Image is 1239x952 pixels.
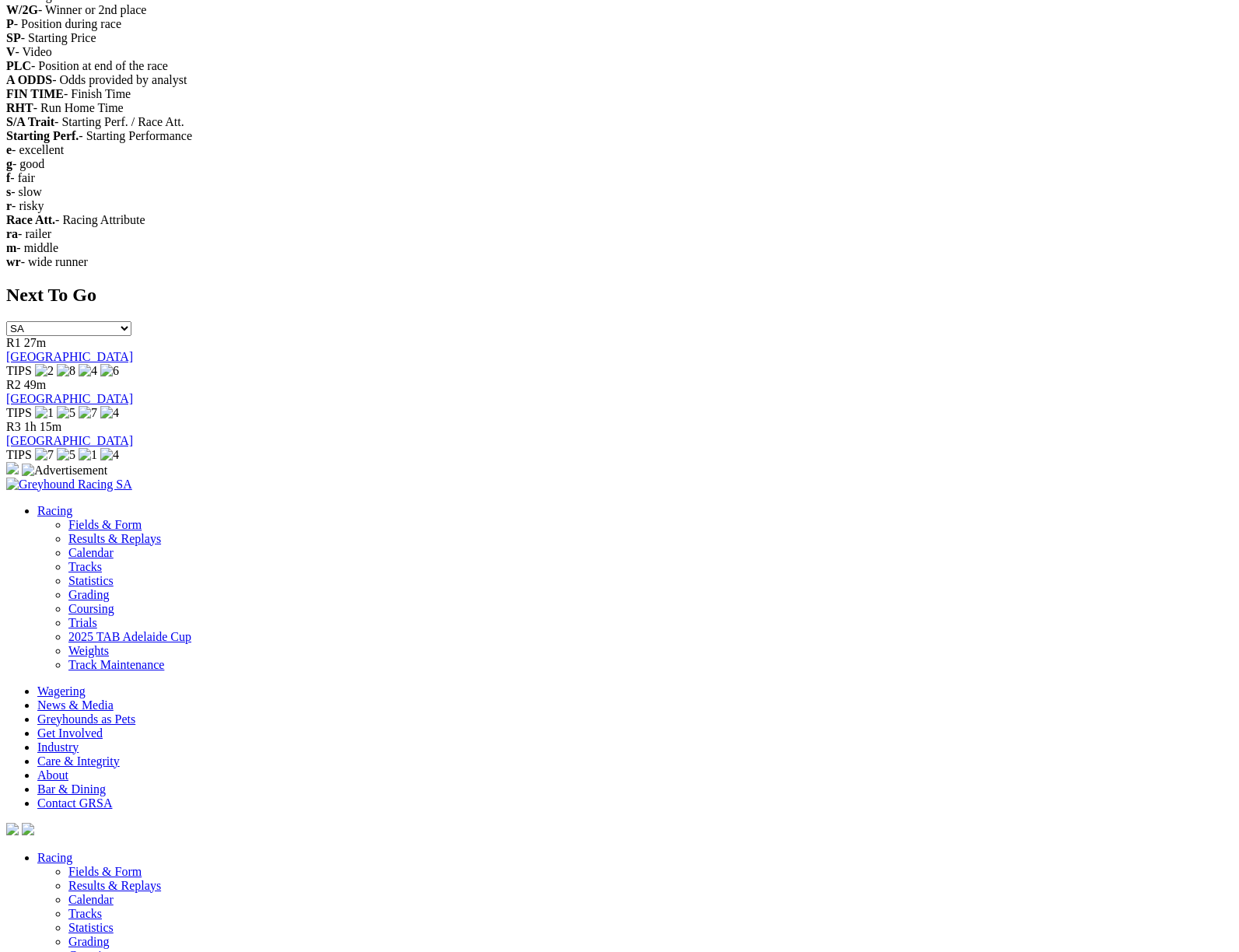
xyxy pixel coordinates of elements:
span: TIPS [6,406,32,419]
div: - Starting Performance [6,129,1233,143]
a: Wagering [37,684,86,698]
a: Statistics [68,574,114,587]
b: V [6,45,16,58]
a: Racing [37,851,72,864]
img: 7 [79,406,97,420]
a: About [37,768,68,782]
span: TIPS [6,364,32,377]
b: f [6,171,10,184]
h2: Next To Go [6,285,1233,306]
img: twitter.svg [22,823,34,835]
b: ra [6,227,18,240]
div: - Racing Attribute [6,213,1233,227]
a: Grading [68,935,109,948]
img: 4 [79,364,97,378]
b: W/2G [6,3,38,16]
div: - risky [6,199,1233,213]
img: 1 [35,406,54,420]
b: SP [6,31,21,44]
b: m [6,241,16,254]
a: [GEOGRAPHIC_DATA] [6,392,133,405]
div: - Finish Time [6,87,1233,101]
span: 27m [24,336,46,349]
a: 2025 TAB Adelaide Cup [68,630,191,643]
img: 5 [57,448,75,462]
div: - railer [6,227,1233,241]
div: - Winner or 2nd place [6,3,1233,17]
div: - fair [6,171,1233,185]
img: 2 [35,364,54,378]
div: - Position during race [6,17,1233,31]
img: 6 [100,364,119,378]
a: [GEOGRAPHIC_DATA] [6,350,133,363]
span: R2 [6,378,21,391]
div: - wide runner [6,255,1233,269]
span: TIPS [6,448,32,461]
b: Starting Perf. [6,129,79,142]
a: [GEOGRAPHIC_DATA] [6,434,133,447]
div: - excellent [6,143,1233,157]
span: 1h 15m [24,420,61,433]
div: - Video [6,45,1233,59]
a: Tracks [68,907,102,920]
div: - Starting Price [6,31,1233,45]
a: Track Maintenance [68,658,164,671]
img: 8 [57,364,75,378]
img: Greyhound Racing SA [6,478,132,492]
a: Fields & Form [68,518,142,531]
div: - slow [6,185,1233,199]
b: PLC [6,59,31,72]
img: 4 [100,406,119,420]
img: 15187_Greyhounds_GreysPlayCentral_Resize_SA_WebsiteBanner_300x115_2025.jpg [6,462,19,474]
span: R1 [6,336,21,349]
span: R3 [6,420,21,433]
a: Tracks [68,560,102,573]
a: News & Media [37,698,114,712]
div: - Run Home Time [6,101,1233,115]
div: - Odds provided by analyst [6,73,1233,87]
a: Fields & Form [68,865,142,878]
div: - good [6,157,1233,171]
a: Weights [68,644,109,657]
b: s [6,185,11,198]
img: facebook.svg [6,823,19,835]
a: Coursing [68,602,114,615]
div: - middle [6,241,1233,255]
img: 1 [79,448,97,462]
div: - Starting Perf. / Race Att. [6,115,1233,129]
a: Statistics [68,921,114,934]
a: Greyhounds as Pets [37,712,135,726]
a: Care & Integrity [37,754,120,768]
b: FIN TIME [6,87,64,100]
a: Racing [37,504,72,517]
a: Get Involved [37,726,103,740]
img: 5 [57,406,75,420]
b: Race Att. [6,213,55,226]
b: e [6,143,12,156]
a: Calendar [68,893,114,906]
span: 49m [24,378,46,391]
b: A ODDS [6,73,52,86]
b: g [6,157,12,170]
a: Grading [68,588,109,601]
b: P [6,17,14,30]
div: - Position at end of the race [6,59,1233,73]
a: Results & Replays [68,532,161,545]
a: Bar & Dining [37,782,106,796]
b: S/A Trait [6,115,54,128]
a: Calendar [68,546,114,559]
b: wr [6,255,21,268]
a: Contact GRSA [37,796,112,810]
a: Trials [68,616,97,629]
img: Advertisement [22,464,107,478]
img: 4 [100,448,119,462]
b: r [6,199,12,212]
img: 7 [35,448,54,462]
a: Industry [37,740,79,754]
b: RHT [6,101,33,114]
a: Results & Replays [68,879,161,892]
